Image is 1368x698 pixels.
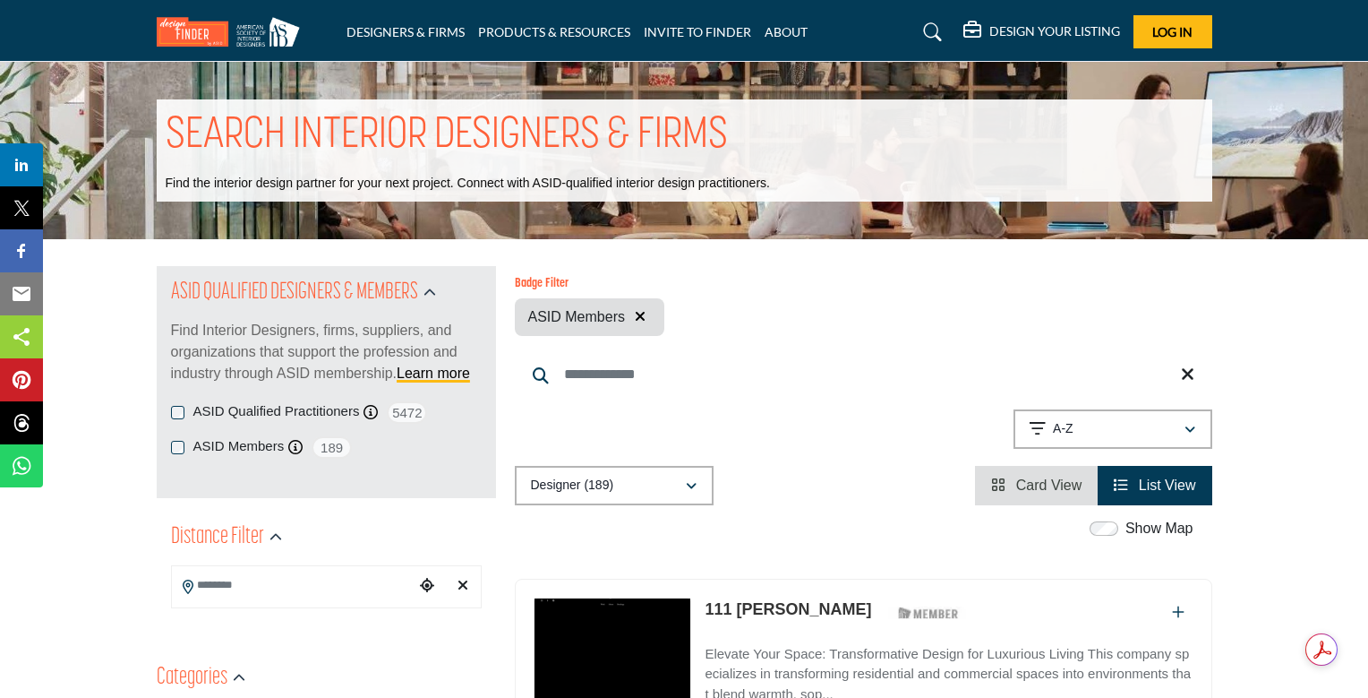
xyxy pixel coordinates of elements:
[397,366,470,381] a: Learn more
[1125,518,1193,539] label: Show Map
[478,24,630,39] a: PRODUCTS & RESOURCES
[171,441,184,454] input: ASID Members checkbox
[963,22,1120,43] div: DESIGN YOUR LISTING
[906,18,953,47] a: Search
[515,353,1212,396] input: Search Keyword
[515,277,664,292] h6: Badge Filter
[989,23,1120,39] h5: DESIGN YOUR LISTING
[644,24,751,39] a: INVITE TO FINDER
[888,602,969,625] img: ASID Members Badge Icon
[346,24,465,39] a: DESIGNERS & FIRMS
[991,478,1082,493] a: View Card
[157,662,227,694] h2: Categories
[705,598,871,622] p: 111 Gomez
[172,568,414,603] input: Search Location
[1133,15,1212,48] button: Log In
[193,436,285,457] label: ASID Members
[171,320,482,384] p: Find Interior Designers, firms, suppliers, and organizations that support the profession and indu...
[166,175,770,193] p: Find the interior design partner for your next project. Connect with ASID-qualified interior desi...
[166,108,728,164] h1: SEARCH INTERIOR DESIGNERS & FIRMS
[1053,420,1073,438] p: A-Z
[975,466,1098,505] li: Card View
[1114,478,1195,493] a: View List
[193,401,360,422] label: ASID Qualified Practitioners
[171,406,184,419] input: ASID Qualified Practitioners checkbox
[515,466,714,505] button: Designer (189)
[312,436,352,459] span: 189
[1152,24,1193,39] span: Log In
[528,306,625,328] span: ASID Members
[387,401,427,424] span: 5472
[765,24,808,39] a: ABOUT
[1139,478,1196,493] span: List View
[1016,478,1082,493] span: Card View
[449,567,476,606] div: Clear search location
[1013,409,1212,449] button: A-Z
[531,477,614,495] p: Designer (189)
[1172,605,1184,620] a: Add To List
[414,567,440,606] div: Choose your current location
[705,600,871,618] a: 111 [PERSON_NAME]
[171,521,264,554] h2: Distance Filter
[1098,466,1211,505] li: List View
[157,17,309,47] img: Site Logo
[171,277,418,309] h2: ASID QUALIFIED DESIGNERS & MEMBERS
